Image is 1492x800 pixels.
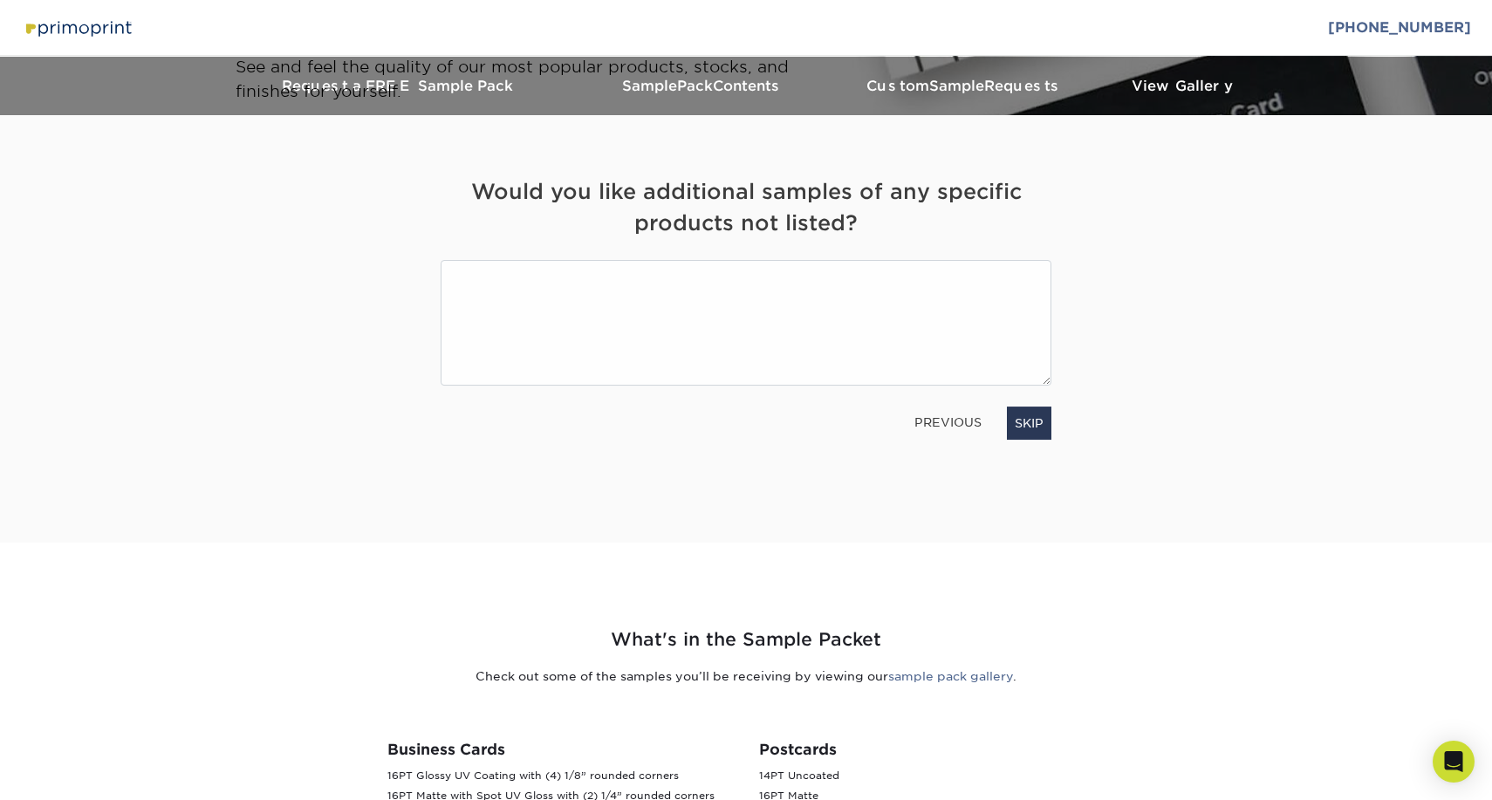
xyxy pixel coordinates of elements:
a: CustomSampleRequests [833,57,1095,115]
a: View Gallery [1095,57,1270,115]
h4: Would you like additional samples of any specific products not listed? [441,176,1051,239]
h3: Request a FREE Sample Pack [222,78,571,94]
img: Primoprint [21,16,134,40]
h3: View Gallery [1095,78,1270,94]
div: Open Intercom Messenger [1433,741,1475,783]
a: Request a FREE Sample Pack [222,57,571,115]
p: See and feel the quality of our most popular products, stocks, and finishes for yourself. [236,55,833,103]
a: [PHONE_NUMBER] [1328,19,1471,36]
h3: Business Cards [387,741,733,758]
h3: Custom Requests [833,78,1095,94]
a: PREVIOUS [907,408,989,436]
h3: Postcards [759,741,1105,758]
h2: What's in the Sample Packet [236,626,1256,653]
span: Sample [929,78,984,94]
a: SKIP [1007,407,1051,440]
a: sample pack gallery [888,669,1013,683]
p: Check out some of the samples you’ll be receiving by viewing our . [236,667,1256,685]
